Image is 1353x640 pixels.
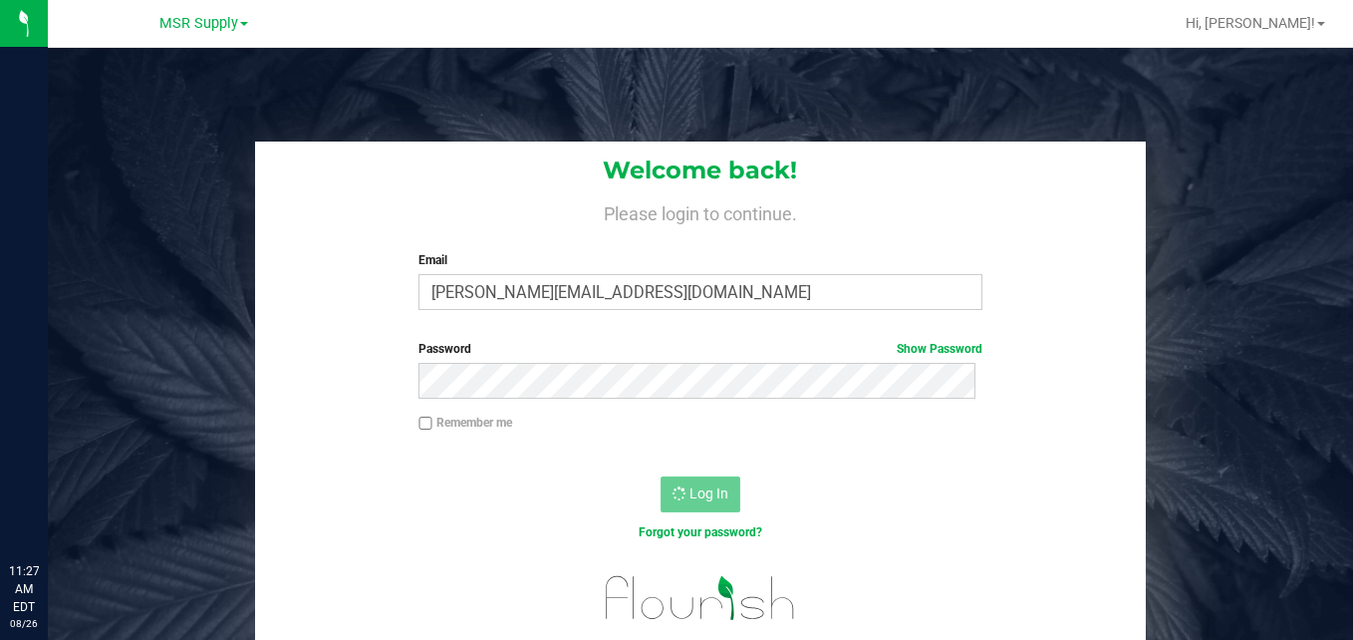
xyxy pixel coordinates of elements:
[418,414,512,432] label: Remember me
[639,525,762,539] a: Forgot your password?
[418,342,471,356] span: Password
[159,15,238,32] span: MSR Supply
[689,485,728,501] span: Log In
[589,562,811,634] img: flourish_logo.svg
[9,562,39,616] p: 11:27 AM EDT
[897,342,982,356] a: Show Password
[418,417,432,431] input: Remember me
[255,199,1145,223] h4: Please login to continue.
[1186,15,1315,31] span: Hi, [PERSON_NAME]!
[9,616,39,631] p: 08/26
[661,477,740,512] button: Log In
[418,251,982,269] label: Email
[255,158,1145,183] h1: Welcome back!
